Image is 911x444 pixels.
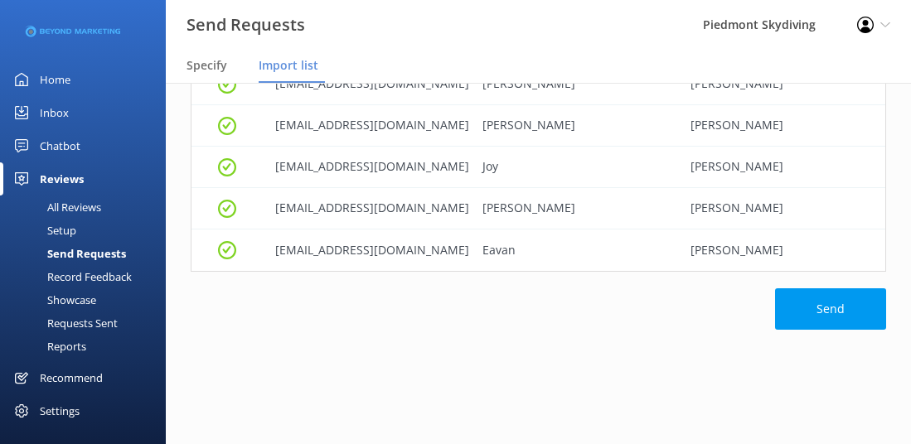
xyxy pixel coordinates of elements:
[10,195,166,219] a: All Reviews
[40,162,84,195] div: Reviews
[10,195,101,219] div: All Reviews
[263,105,470,147] div: joeymelone2007@gmail.com
[10,311,118,335] div: Requests Sent
[187,12,305,38] h3: Send Requests
[10,288,166,311] a: Showcase
[10,219,166,242] a: Setup
[40,394,80,427] div: Settings
[10,265,166,288] a: Record Feedback
[40,96,69,129] div: Inbox
[10,242,166,265] a: Send Requests
[678,64,885,105] div: Mcdermond
[40,361,103,394] div: Recommend
[678,147,885,188] div: Griffin
[10,219,76,242] div: Setup
[10,335,86,358] div: Reports
[10,288,96,311] div: Showcase
[263,64,470,105] div: juliamcdermond@gmail.com
[259,57,318,74] span: Import list
[678,188,885,229] div: Gibson
[470,64,677,105] div: Julia
[10,311,166,335] a: Requests Sent
[10,335,166,358] a: Reports
[775,288,886,330] button: Send
[678,229,885,271] div: Hopkins
[10,265,132,288] div: Record Feedback
[470,105,677,147] div: Joey
[25,18,120,46] img: 3-1676954853.png
[263,229,470,271] div: eavanhopkins07@gmail.com
[10,242,126,265] div: Send Requests
[187,57,227,74] span: Specify
[470,229,677,271] div: Eavan
[470,188,677,229] div: Michelle
[40,63,70,96] div: Home
[470,147,677,188] div: Joy
[40,129,80,162] div: Chatbot
[678,105,885,147] div: Melone
[263,147,470,188] div: rebekahjoy075@gmail.com
[263,188,470,229] div: tinydmg.1@gmail.com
